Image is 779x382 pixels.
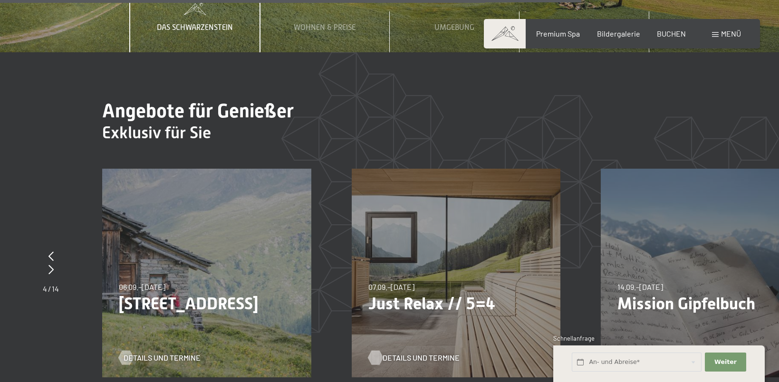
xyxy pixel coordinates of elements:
[157,23,233,32] span: Das Schwarzenstein
[119,353,201,363] a: Details und Termine
[714,358,737,366] span: Weiter
[43,284,47,293] span: 4
[368,282,414,291] span: 07.09.–[DATE]
[657,29,686,38] a: BUCHEN
[368,294,544,314] p: Just Relax // 5=4
[553,334,595,342] span: Schnellanfrage
[536,29,580,38] a: Premium Spa
[52,284,59,293] span: 14
[124,353,201,363] span: Details und Termine
[705,353,746,372] button: Weiter
[597,29,640,38] a: Bildergalerie
[721,29,741,38] span: Menü
[617,282,663,291] span: 14.09.–[DATE]
[102,123,211,142] span: Exklusiv für Sie
[119,294,295,314] p: [STREET_ADDRESS]
[119,282,165,291] span: 06.09.–[DATE]
[368,353,450,363] a: Details und Termine
[48,284,51,293] span: /
[434,23,474,32] span: Umgebung
[102,100,294,122] span: Angebote für Genießer
[383,353,460,363] span: Details und Termine
[294,23,356,32] span: Wohnen & Preise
